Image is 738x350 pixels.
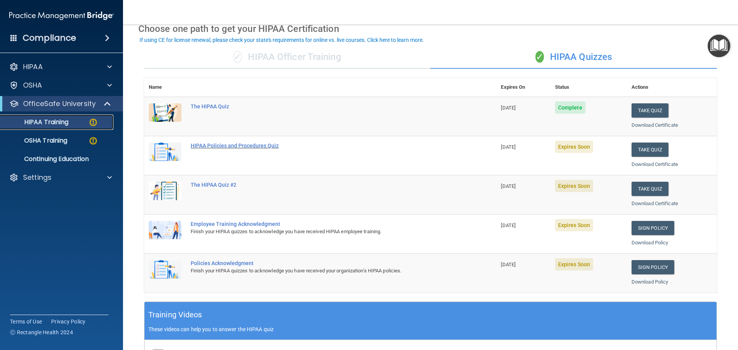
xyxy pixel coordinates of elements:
[555,219,593,231] span: Expires Soon
[191,227,458,236] div: Finish your HIPAA quizzes to acknowledge you have received HIPAA employee training.
[88,118,98,127] img: warning-circle.0cc9ac19.png
[496,78,550,97] th: Expires On
[23,81,42,90] p: OSHA
[632,201,678,206] a: Download Certificate
[9,173,112,182] a: Settings
[191,266,458,275] div: Finish your HIPAA quizzes to acknowledge you have received your organization’s HIPAA policies.
[138,36,425,44] button: If using CE for license renewal, please check your state's requirements for online vs. live cours...
[51,318,86,325] a: Privacy Policy
[138,18,723,40] div: Choose one path to get your HIPAA Certification
[501,222,515,228] span: [DATE]
[627,78,717,97] th: Actions
[144,78,186,97] th: Name
[140,37,424,43] div: If using CE for license renewal, please check your state's requirements for online vs. live cours...
[10,328,73,336] span: Ⓒ Rectangle Health 2024
[632,260,674,274] a: Sign Policy
[632,103,668,118] button: Take Quiz
[9,8,114,23] img: PMB logo
[430,46,717,69] div: HIPAA Quizzes
[88,136,98,146] img: warning-circle.0cc9ac19.png
[632,240,668,245] a: Download Policy
[555,180,593,192] span: Expires Soon
[233,51,242,63] span: ✓
[535,51,544,63] span: ✓
[555,101,585,114] span: Complete
[632,279,668,285] a: Download Policy
[501,183,515,189] span: [DATE]
[5,118,68,126] p: HIPAA Training
[708,35,730,57] button: Open Resource Center
[148,308,202,322] h5: Training Videos
[501,144,515,150] span: [DATE]
[555,141,593,153] span: Expires Soon
[191,143,458,149] div: HIPAA Policies and Procedures Quiz
[10,318,42,325] a: Terms of Use
[9,99,111,108] a: OfficeSafe University
[23,62,43,71] p: HIPAA
[632,122,678,128] a: Download Certificate
[23,33,76,43] h4: Compliance
[144,46,430,69] div: HIPAA Officer Training
[191,260,458,266] div: Policies Acknowledgment
[191,182,458,188] div: The HIPAA Quiz #2
[632,182,668,196] button: Take Quiz
[632,221,674,235] a: Sign Policy
[148,326,713,332] p: These videos can help you to answer the HIPAA quiz
[501,262,515,267] span: [DATE]
[23,99,96,108] p: OfficeSafe University
[501,105,515,111] span: [DATE]
[632,161,678,167] a: Download Certificate
[191,103,458,109] div: The HIPAA Quiz
[550,78,627,97] th: Status
[191,221,458,227] div: Employee Training Acknowledgment
[5,137,67,144] p: OSHA Training
[555,258,593,270] span: Expires Soon
[9,62,112,71] a: HIPAA
[23,173,52,182] p: Settings
[5,155,110,163] p: Continuing Education
[632,143,668,157] button: Take Quiz
[9,81,112,90] a: OSHA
